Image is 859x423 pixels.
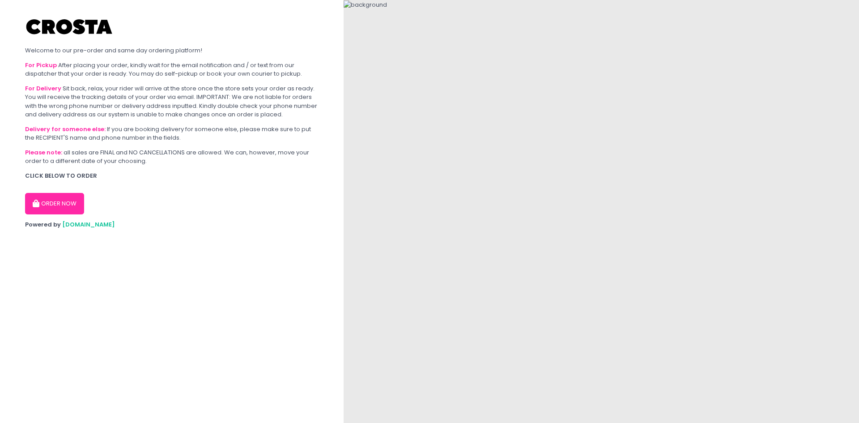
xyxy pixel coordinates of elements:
img: background [344,0,387,9]
img: Crosta Pizzeria [25,13,115,40]
div: all sales are FINAL and NO CANCELLATIONS are allowed. We can, however, move your order to a diffe... [25,148,319,166]
b: Please note: [25,148,62,157]
b: For Pickup [25,61,57,69]
button: ORDER NOW [25,193,84,214]
div: CLICK BELOW TO ORDER [25,171,319,180]
div: Sit back, relax, your rider will arrive at the store once the store sets your order as ready. You... [25,84,319,119]
b: For Delivery [25,84,61,93]
a: [DOMAIN_NAME] [62,220,115,229]
div: Welcome to our pre-order and same day ordering platform! [25,46,319,55]
div: Powered by [25,220,319,229]
div: After placing your order, kindly wait for the email notification and / or text from our dispatche... [25,61,319,78]
div: If you are booking delivery for someone else, please make sure to put the RECIPIENT'S name and ph... [25,125,319,142]
b: Delivery for someone else: [25,125,106,133]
